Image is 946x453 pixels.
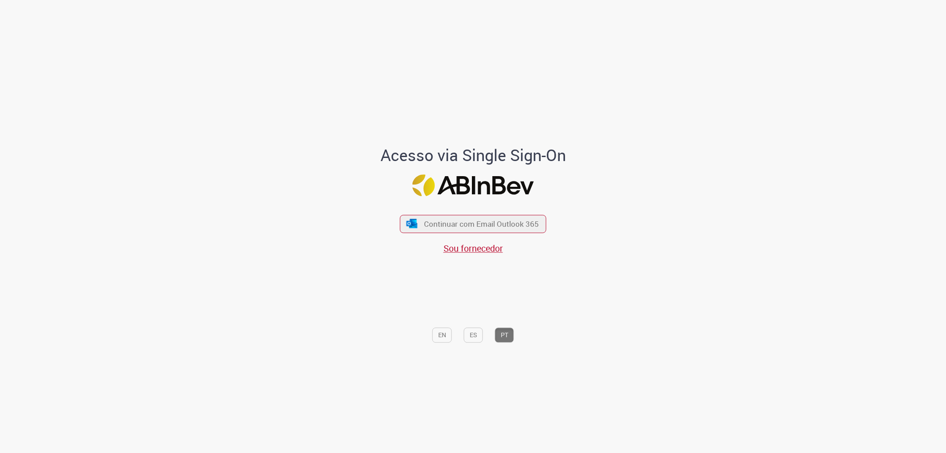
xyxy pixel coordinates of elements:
button: ícone Azure/Microsoft 360 Continuar com Email Outlook 365 [400,215,546,233]
img: ícone Azure/Microsoft 360 [405,219,418,228]
h1: Acesso via Single Sign-On [350,146,596,164]
span: Continuar com Email Outlook 365 [424,219,539,229]
button: EN [432,327,452,343]
button: ES [464,327,483,343]
button: PT [495,327,514,343]
img: Logo ABInBev [412,175,534,197]
a: Sou fornecedor [444,242,503,254]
